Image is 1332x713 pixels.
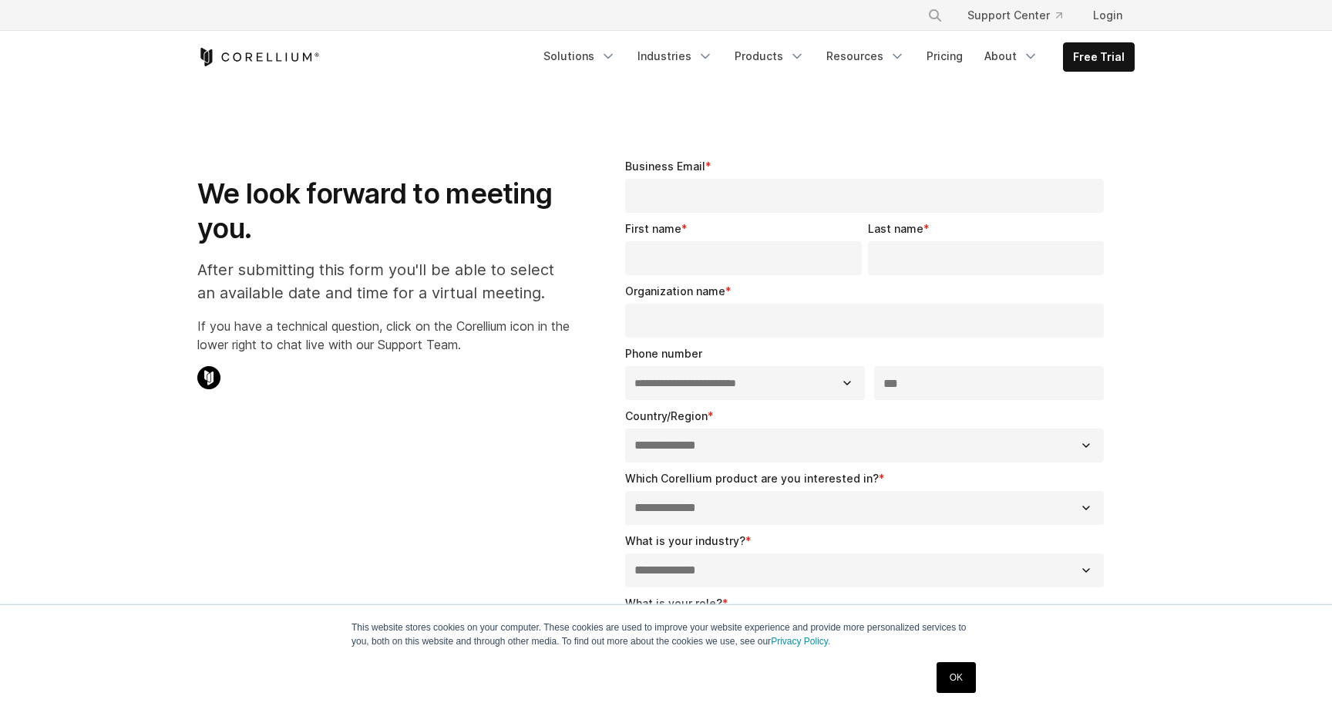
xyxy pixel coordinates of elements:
[534,42,1135,72] div: Navigation Menu
[817,42,914,70] a: Resources
[1064,43,1134,71] a: Free Trial
[868,222,923,235] span: Last name
[771,636,830,647] a: Privacy Policy.
[625,534,745,547] span: What is your industry?
[725,42,814,70] a: Products
[955,2,1075,29] a: Support Center
[625,284,725,298] span: Organization name
[197,48,320,66] a: Corellium Home
[197,317,570,354] p: If you have a technical question, click on the Corellium icon in the lower right to chat live wit...
[534,42,625,70] a: Solutions
[937,662,976,693] a: OK
[197,258,570,304] p: After submitting this form you'll be able to select an available date and time for a virtual meet...
[625,222,681,235] span: First name
[1081,2,1135,29] a: Login
[625,409,708,422] span: Country/Region
[351,621,980,648] p: This website stores cookies on your computer. These cookies are used to improve your website expe...
[628,42,722,70] a: Industries
[197,177,570,246] h1: We look forward to meeting you.
[625,597,722,610] span: What is your role?
[197,366,220,389] img: Corellium Chat Icon
[921,2,949,29] button: Search
[975,42,1048,70] a: About
[917,42,972,70] a: Pricing
[909,2,1135,29] div: Navigation Menu
[625,347,702,360] span: Phone number
[625,472,879,485] span: Which Corellium product are you interested in?
[625,160,705,173] span: Business Email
